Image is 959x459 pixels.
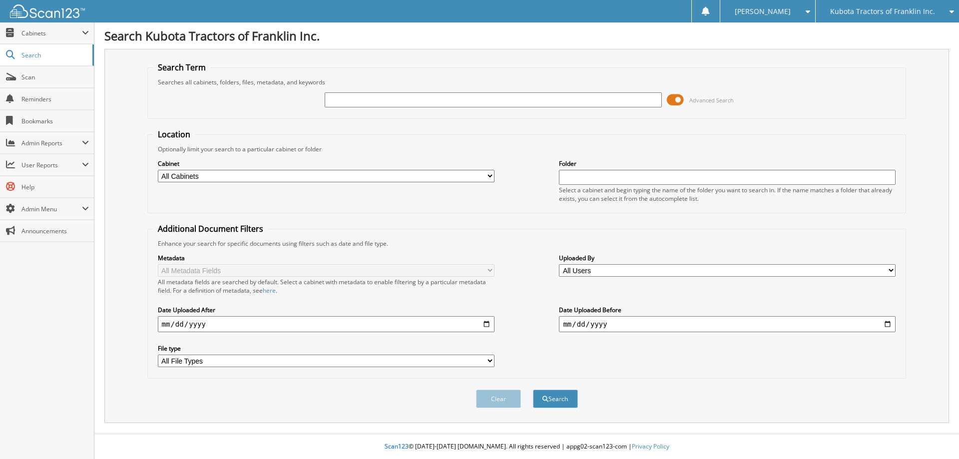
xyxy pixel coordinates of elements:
[559,316,896,332] input: end
[158,254,494,262] label: Metadata
[21,161,82,169] span: User Reports
[559,306,896,314] label: Date Uploaded Before
[158,159,494,168] label: Cabinet
[735,8,791,14] span: [PERSON_NAME]
[158,306,494,314] label: Date Uploaded After
[559,186,896,203] div: Select a cabinet and begin typing the name of the folder you want to search in. If the name match...
[21,117,89,125] span: Bookmarks
[21,73,89,81] span: Scan
[94,435,959,459] div: © [DATE]-[DATE] [DOMAIN_NAME]. All rights reserved | appg02-scan123-com |
[21,51,87,59] span: Search
[153,129,195,140] legend: Location
[153,223,268,234] legend: Additional Document Filters
[21,183,89,191] span: Help
[385,442,409,451] span: Scan123
[632,442,669,451] a: Privacy Policy
[153,62,211,73] legend: Search Term
[153,239,901,248] div: Enhance your search for specific documents using filters such as date and file type.
[153,145,901,153] div: Optionally limit your search to a particular cabinet or folder
[21,29,82,37] span: Cabinets
[21,95,89,103] span: Reminders
[689,96,734,104] span: Advanced Search
[21,227,89,235] span: Announcements
[158,316,494,332] input: start
[21,205,82,213] span: Admin Menu
[21,139,82,147] span: Admin Reports
[153,78,901,86] div: Searches all cabinets, folders, files, metadata, and keywords
[830,8,935,14] span: Kubota Tractors of Franklin Inc.
[476,390,521,408] button: Clear
[263,286,276,295] a: here
[158,344,494,353] label: File type
[10,4,85,18] img: scan123-logo-white.svg
[533,390,578,408] button: Search
[559,159,896,168] label: Folder
[158,278,494,295] div: All metadata fields are searched by default. Select a cabinet with metadata to enable filtering b...
[559,254,896,262] label: Uploaded By
[104,27,949,44] h1: Search Kubota Tractors of Franklin Inc.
